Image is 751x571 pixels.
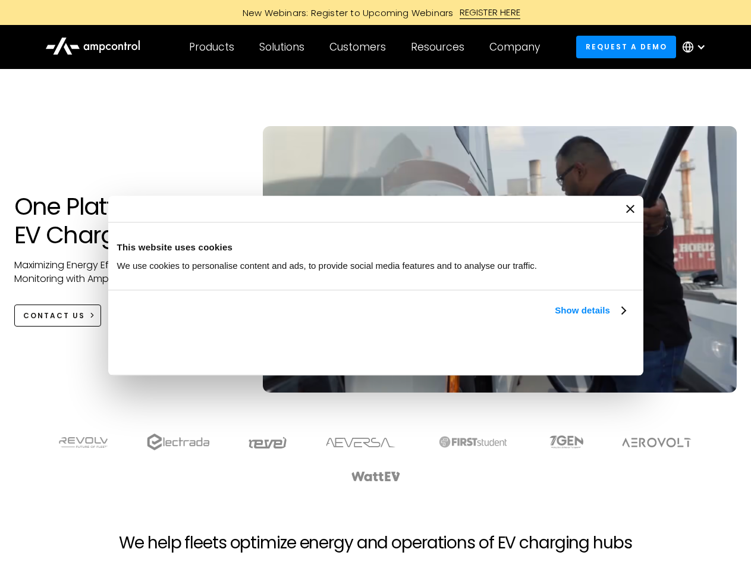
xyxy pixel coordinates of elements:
img: WattEV logo [351,472,401,481]
div: New Webinars: Register to Upcoming Webinars [231,7,460,19]
a: Show details [555,303,625,318]
div: Company [489,40,540,54]
div: This website uses cookies [117,240,634,255]
div: Customers [329,40,386,54]
img: Aerovolt Logo [621,438,692,447]
span: We use cookies to personalise content and ads, to provide social media features and to analyse ou... [117,261,538,271]
button: Okay [459,331,630,366]
div: CONTACT US [23,310,85,321]
a: CONTACT US [14,305,102,327]
p: Maximizing Energy Efficiency, Uptime, and 24/7 Monitoring with Ampcontrol Solutions [14,259,240,285]
div: Solutions [259,40,304,54]
button: Close banner [626,205,634,213]
h2: We help fleets optimize energy and operations of EV charging hubs [119,533,631,553]
a: Request a demo [576,36,676,58]
div: Resources [411,40,464,54]
div: REGISTER HERE [460,6,521,19]
div: Products [189,40,234,54]
h1: One Platform for EV Charging Hubs [14,192,240,249]
a: New Webinars: Register to Upcoming WebinarsREGISTER HERE [108,6,643,19]
img: electrada logo [147,434,209,450]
